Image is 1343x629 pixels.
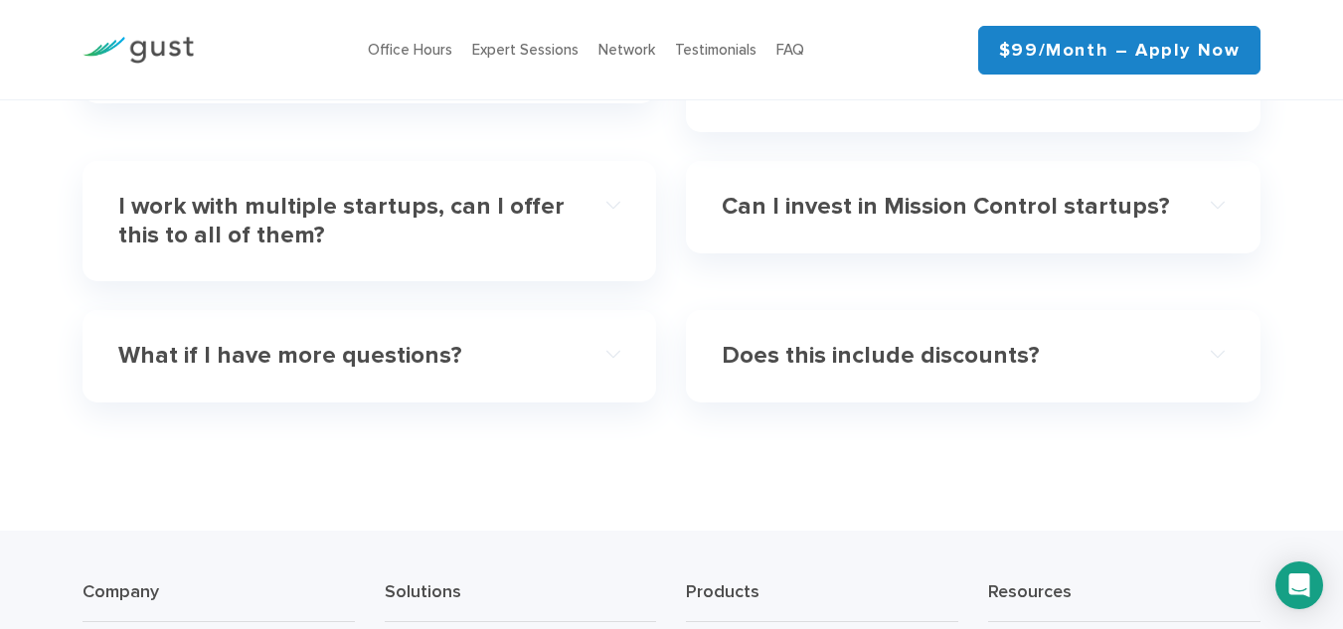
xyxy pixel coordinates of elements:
a: FAQ [776,41,804,59]
a: Office Hours [368,41,452,59]
h4: Does this include discounts? [722,342,1174,371]
h3: Resources [988,580,1260,622]
a: $99/month – Apply Now [978,26,1261,75]
h3: Company [83,580,355,622]
h3: Products [686,580,958,622]
a: Expert Sessions [472,41,579,59]
div: Open Intercom Messenger [1275,561,1323,609]
h3: Solutions [385,580,657,622]
h4: Can I invest in Mission Control startups? [722,193,1174,222]
h4: I work with multiple startups, can I offer this to all of them? [118,193,571,250]
a: Testimonials [675,41,756,59]
h4: What if I have more questions? [118,342,571,371]
img: Gust Logo [83,37,194,64]
a: Network [598,41,655,59]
